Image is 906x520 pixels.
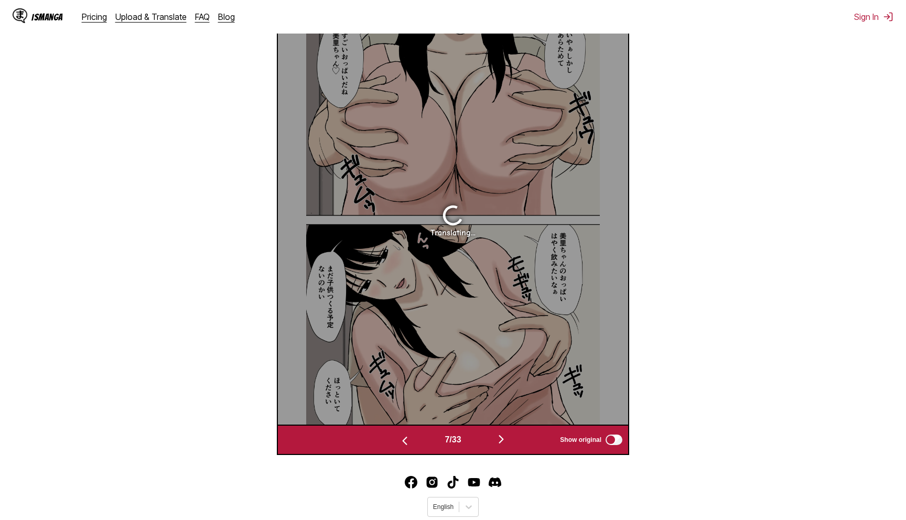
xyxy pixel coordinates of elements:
img: Loading [440,203,466,228]
span: Show original [560,436,601,443]
a: IsManga LogoIsManga [13,8,82,25]
img: IsManga Facebook [405,476,417,489]
img: IsManga Instagram [426,476,438,489]
a: Facebook [405,476,417,489]
a: Discord [489,476,501,489]
a: Blog [218,12,235,22]
input: Show original [606,435,622,445]
span: 7 / 33 [445,435,461,445]
a: Instagram [426,476,438,489]
a: FAQ [195,12,210,22]
div: IsManga [31,12,63,22]
a: Pricing [82,12,107,22]
img: Sign out [883,12,893,22]
img: IsManga Discord [489,476,501,489]
input: Select language [433,503,435,511]
div: Translating... [430,228,476,237]
a: TikTok [447,476,459,489]
a: Upload & Translate [115,12,187,22]
img: IsManga Logo [13,8,27,23]
img: Next page [495,433,508,446]
button: Sign In [854,12,893,22]
img: IsManga TikTok [447,476,459,489]
a: Youtube [468,476,480,489]
img: Previous page [398,435,411,447]
img: IsManga YouTube [468,476,480,489]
